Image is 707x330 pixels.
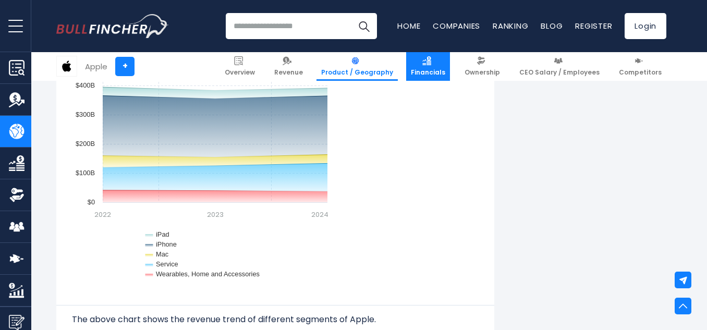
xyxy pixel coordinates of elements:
[311,210,328,219] text: 2024
[76,169,95,177] text: $100B
[351,13,377,39] button: Search
[316,52,398,81] a: Product / Geography
[519,68,600,77] span: CEO Salary / Employees
[274,68,303,77] span: Revenue
[9,187,25,203] img: Ownership
[625,13,666,39] a: Login
[575,20,612,31] a: Register
[397,20,420,31] a: Home
[156,230,169,238] text: iPad
[225,68,255,77] span: Overview
[541,20,563,31] a: Blog
[270,52,308,81] a: Revenue
[619,68,662,77] span: Competitors
[156,240,177,248] text: iPhone
[76,81,95,89] text: $400B
[72,313,479,326] p: The above chart shows the revenue trend of different segments of Apple.
[88,198,95,206] text: $0
[433,20,480,31] a: Companies
[57,56,77,76] img: AAPL logo
[156,270,260,278] text: Wearables, Home and Accessories
[220,52,260,81] a: Overview
[76,111,95,118] text: $300B
[493,20,528,31] a: Ranking
[411,68,445,77] span: Financials
[94,210,111,219] text: 2022
[207,210,224,219] text: 2023
[515,52,604,81] a: CEO Salary / Employees
[56,14,168,38] a: Go to homepage
[76,140,95,148] text: $200B
[56,14,169,38] img: Bullfincher logo
[156,260,178,268] text: Service
[321,68,393,77] span: Product / Geography
[465,68,500,77] span: Ownership
[460,52,505,81] a: Ownership
[85,60,107,72] div: Apple
[614,52,666,81] a: Competitors
[156,250,169,258] text: Mac
[115,57,135,76] a: +
[406,52,450,81] a: Financials
[72,29,333,289] svg: Apple's Segments Revenue Trend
